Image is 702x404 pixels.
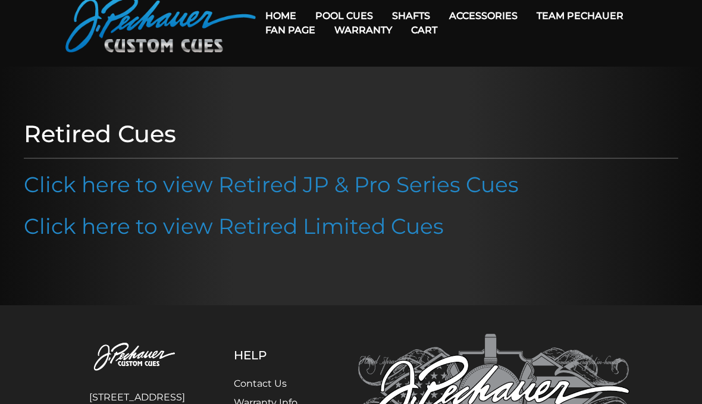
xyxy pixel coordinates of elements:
a: Team Pechauer [527,1,633,31]
h1: Retired Cues [24,120,678,149]
a: Fan Page [256,15,325,45]
img: Pechauer Custom Cues [73,334,201,381]
a: Accessories [440,1,527,31]
a: Shafts [383,1,440,31]
a: Warranty [325,15,402,45]
a: Pool Cues [306,1,383,31]
h5: Help [234,348,326,362]
a: Click here to view Retired JP & Pro Series Cues [24,171,519,198]
a: Contact Us [234,378,287,389]
a: Home [256,1,306,31]
a: Click here to view Retired Limited Cues [24,213,444,239]
a: Cart [402,15,447,45]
